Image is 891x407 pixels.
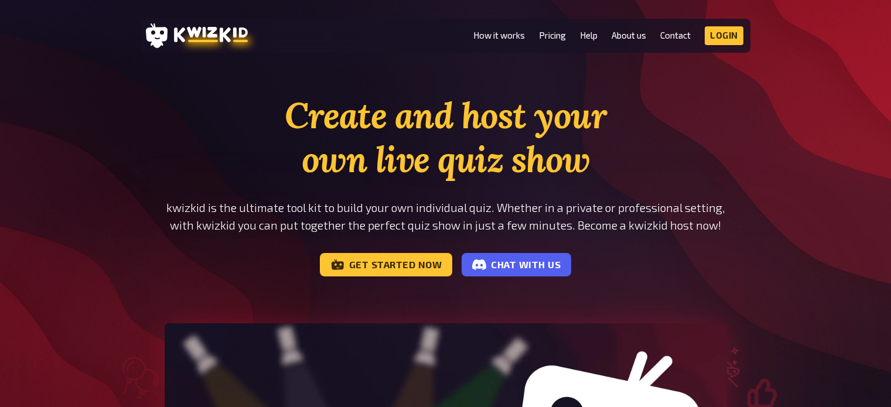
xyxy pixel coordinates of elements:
[612,30,646,40] a: About us
[660,30,691,40] a: Contact
[165,199,727,234] p: kwizkid is the ultimate tool kit to build your own individual quiz. Whether in a private or profe...
[580,30,598,40] a: Help
[462,253,571,276] a: Chat with us
[539,30,566,40] a: Pricing
[473,30,525,40] a: How it works
[320,253,453,276] a: Get started now
[165,94,727,182] h1: Create and host your own live quiz show
[705,26,743,45] a: Login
